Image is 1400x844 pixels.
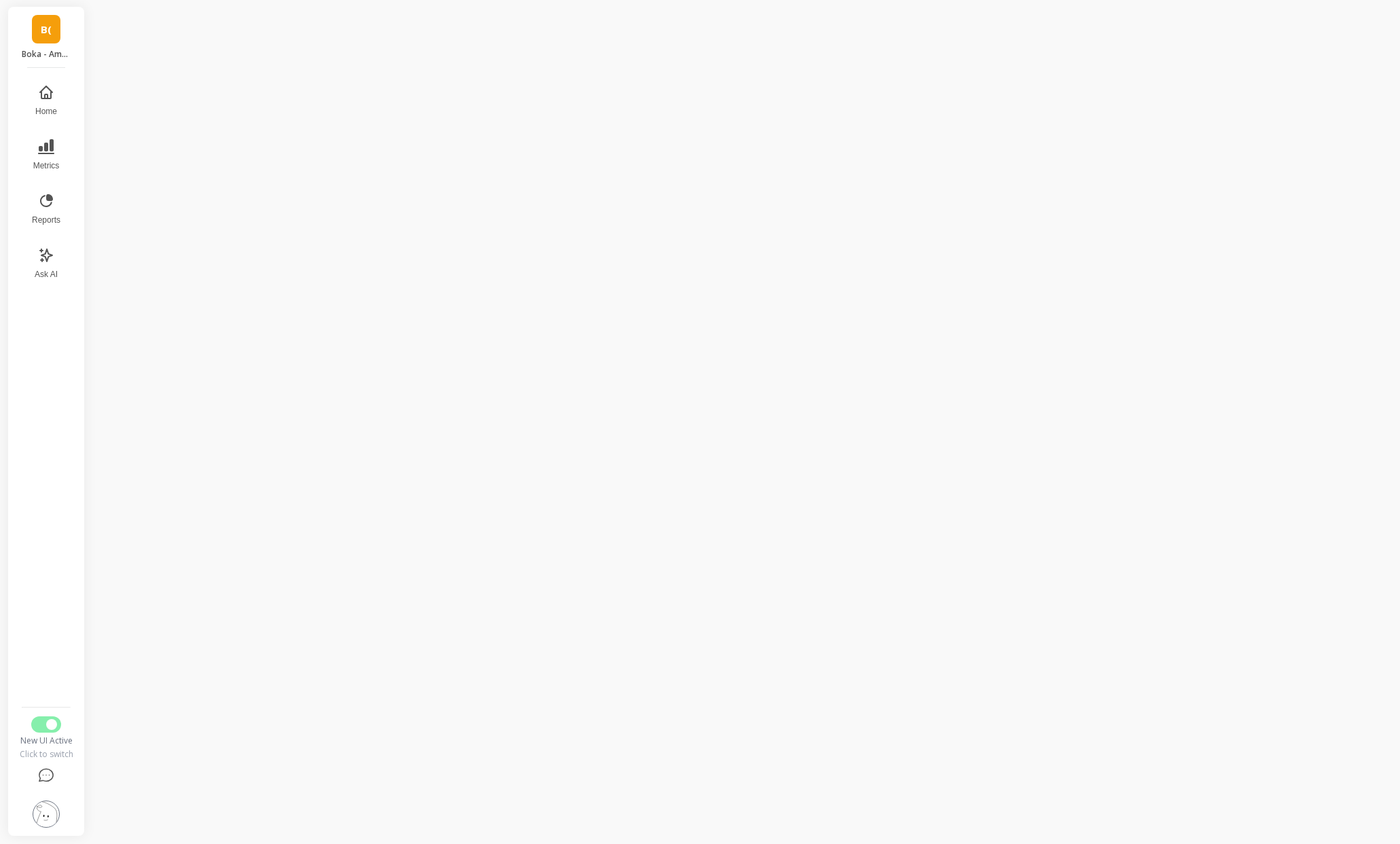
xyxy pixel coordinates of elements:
[31,716,61,733] button: Switch to Legacy UI
[35,106,57,117] span: Home
[22,49,71,60] p: Boka - Amazon (Essor)
[24,239,69,288] button: Ask AI
[24,130,69,179] button: Metrics
[33,801,60,828] img: profile picture
[18,749,74,760] div: Click to switch
[41,22,52,37] span: B(
[18,792,74,836] button: Settings
[18,735,74,746] div: New UI Active
[35,269,58,280] span: Ask AI
[24,185,69,234] button: Reports
[24,76,69,125] button: Home
[32,215,60,225] span: Reports
[18,760,74,792] button: Help
[33,160,60,171] span: Metrics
